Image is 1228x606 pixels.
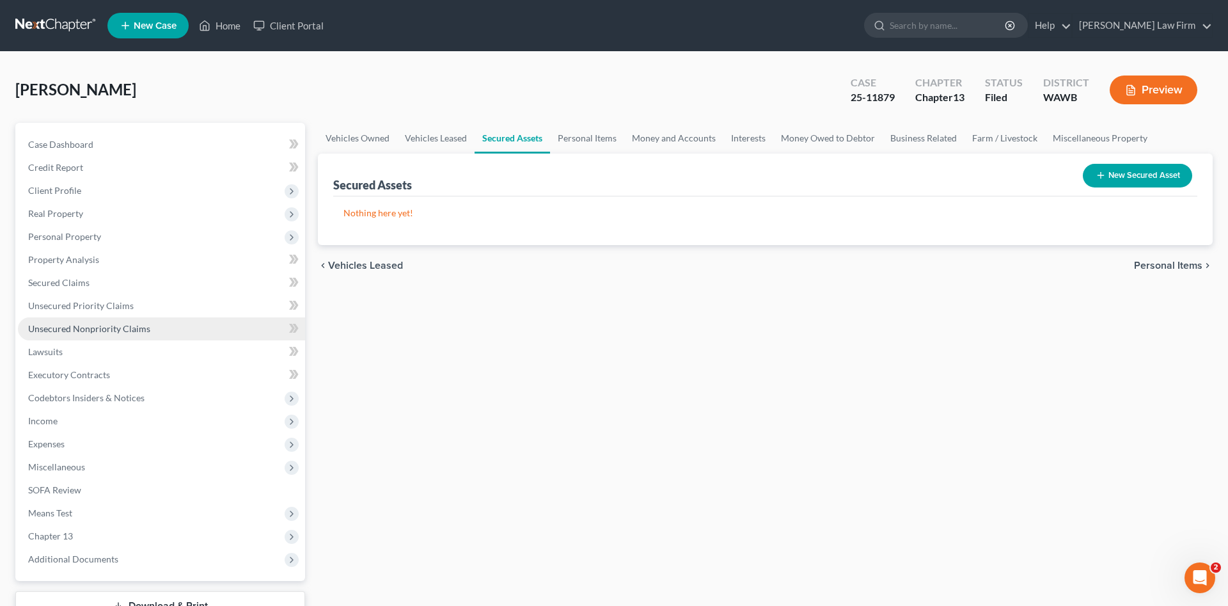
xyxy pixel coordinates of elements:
a: Interests [723,123,773,154]
a: Home [193,14,247,37]
span: Chapter 13 [28,530,73,541]
a: Secured Assets [475,123,550,154]
a: SOFA Review [18,479,305,502]
a: Miscellaneous Property [1045,123,1155,154]
a: Vehicles Leased [397,123,475,154]
div: Chapter [915,76,964,90]
span: Client Profile [28,185,81,196]
a: Personal Items [550,123,624,154]
button: Preview [1110,76,1197,104]
a: Case Dashboard [18,133,305,156]
span: Personal Items [1134,260,1202,271]
span: [PERSON_NAME] [15,80,136,99]
a: Executory Contracts [18,363,305,387]
i: chevron_left [318,260,328,271]
a: Lawsuits [18,340,305,363]
div: Chapter [915,90,964,105]
div: District [1043,76,1089,90]
span: SOFA Review [28,484,81,495]
a: Money and Accounts [624,123,723,154]
span: New Case [134,21,177,31]
button: Personal Items chevron_right [1134,260,1213,271]
span: Credit Report [28,162,83,173]
span: Means Test [28,507,72,518]
div: Case [851,76,895,90]
span: Lawsuits [28,346,63,357]
span: Personal Property [28,231,101,242]
a: Property Analysis [18,248,305,271]
input: Search by name... [890,13,1007,37]
span: 2 [1211,562,1221,573]
button: New Secured Asset [1083,164,1192,187]
div: 25-11879 [851,90,895,105]
span: Expenses [28,438,65,449]
a: Money Owed to Debtor [773,123,883,154]
div: Secured Assets [333,177,412,193]
i: chevron_right [1202,260,1213,271]
a: Business Related [883,123,964,154]
div: Filed [985,90,1023,105]
div: WAWB [1043,90,1089,105]
span: Unsecured Nonpriority Claims [28,323,150,334]
span: Case Dashboard [28,139,93,150]
a: Credit Report [18,156,305,179]
span: Miscellaneous [28,461,85,472]
span: Unsecured Priority Claims [28,300,134,311]
span: Additional Documents [28,554,118,564]
div: Status [985,76,1023,90]
a: Unsecured Priority Claims [18,294,305,317]
a: Vehicles Owned [318,123,397,154]
a: Farm / Livestock [964,123,1045,154]
span: Secured Claims [28,277,90,288]
p: Nothing here yet! [343,207,1187,219]
span: Property Analysis [28,254,99,265]
a: [PERSON_NAME] Law Firm [1073,14,1212,37]
span: Codebtors Insiders & Notices [28,392,145,403]
a: Secured Claims [18,271,305,294]
a: Client Portal [247,14,330,37]
span: Real Property [28,208,83,219]
a: Help [1028,14,1071,37]
button: chevron_left Vehicles Leased [318,260,403,271]
span: Income [28,415,58,426]
iframe: Intercom live chat [1185,562,1215,593]
span: Vehicles Leased [328,260,403,271]
span: 13 [953,91,964,103]
a: Unsecured Nonpriority Claims [18,317,305,340]
span: Executory Contracts [28,369,110,380]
